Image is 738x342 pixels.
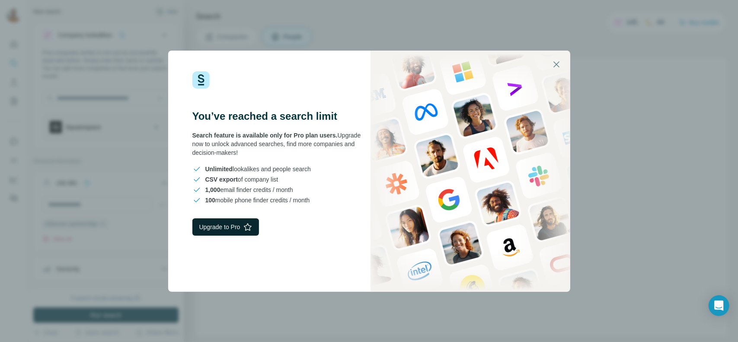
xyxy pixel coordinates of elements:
button: Upgrade to Pro [192,218,259,236]
span: mobile phone finder credits / month [205,196,310,205]
span: CSV export [205,176,238,183]
span: 100 [205,197,215,204]
span: of company list [205,175,278,184]
span: lookalikes and people search [205,165,311,173]
div: Open Intercom Messenger [709,295,729,316]
span: email finder credits / month [205,185,293,194]
div: Upgrade now to unlock advanced searches, find more companies and decision-makers! [192,131,369,157]
span: Unlimited [205,166,233,173]
img: Surfe Stock Photo - showing people and technologies [371,51,570,292]
h3: You’ve reached a search limit [192,109,369,123]
span: Search feature is available only for Pro plan users. [192,132,338,139]
span: 1,000 [205,186,220,193]
img: Surfe Logo [192,71,210,89]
